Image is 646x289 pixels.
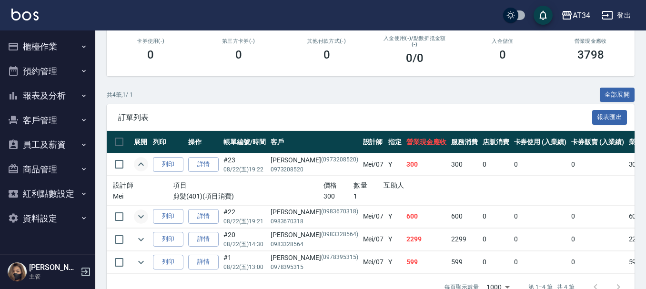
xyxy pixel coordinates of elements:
span: 設計師 [113,181,133,189]
td: 0 [512,153,569,176]
p: (0983670318) [321,207,358,217]
td: Y [386,153,404,176]
p: 08/22 (五) 13:00 [223,263,266,271]
td: Mei /07 [361,228,386,250]
th: 列印 [151,131,186,153]
th: 客戶 [268,131,361,153]
td: 0 [512,251,569,273]
h3: 0 [147,48,154,61]
th: 店販消費 [480,131,512,153]
button: 列印 [153,157,183,172]
img: Logo [11,9,39,20]
th: 指定 [386,131,404,153]
h2: 營業現金應收 [558,38,623,44]
button: 櫃檯作業 [4,34,91,59]
button: 報表匯出 [592,110,627,125]
button: 紅利點數設定 [4,181,91,206]
td: 0 [480,228,512,250]
h3: 0 [323,48,330,61]
p: 08/22 (五) 19:21 [223,217,266,226]
div: [PERSON_NAME] [271,230,358,240]
h2: 入金儲值 [470,38,535,44]
button: 列印 [153,209,183,224]
td: 599 [404,251,449,273]
td: 600 [404,205,449,228]
h3: 0 /0 [406,51,424,65]
button: expand row [134,232,148,247]
a: 詳情 [188,255,219,269]
p: Mei [113,191,173,201]
th: 服務消費 [449,131,480,153]
p: 08/22 (五) 19:22 [223,165,266,174]
th: 操作 [186,131,221,153]
th: 卡券販賣 (入業績) [569,131,626,153]
td: 0 [512,228,569,250]
button: 預約管理 [4,59,91,84]
td: #20 [221,228,268,250]
button: 客戶管理 [4,108,91,133]
p: 剪髮(401)(項目消費) [173,191,323,201]
a: 詳情 [188,232,219,247]
td: 0 [480,205,512,228]
p: 300 [323,191,353,201]
button: AT34 [557,6,594,25]
div: [PERSON_NAME] [271,253,358,263]
p: 0983328564 [271,240,358,249]
p: 1 [353,191,384,201]
div: [PERSON_NAME] [271,207,358,217]
p: 0978395315 [271,263,358,271]
td: 0 [569,251,626,273]
h3: 3798 [577,48,604,61]
button: 全部展開 [600,88,635,102]
h3: 0 [499,48,506,61]
td: #23 [221,153,268,176]
th: 展開 [131,131,151,153]
td: Y [386,251,404,273]
p: (0978395315) [321,253,358,263]
td: 600 [449,205,480,228]
h2: 入金使用(-) /點數折抵金額(-) [382,35,447,48]
p: (0973208520) [321,155,358,165]
span: 互助人 [384,181,404,189]
div: AT34 [573,10,590,21]
button: expand row [134,157,148,171]
td: Mei /07 [361,205,386,228]
th: 設計師 [361,131,386,153]
td: 300 [404,153,449,176]
button: 員工及薪資 [4,132,91,157]
h5: [PERSON_NAME] [29,263,78,272]
button: 報表及分析 [4,83,91,108]
th: 帳單編號/時間 [221,131,268,153]
button: expand row [134,209,148,224]
td: 0 [569,153,626,176]
a: 詳情 [188,157,219,172]
td: 2299 [404,228,449,250]
img: Person [8,262,27,281]
button: 列印 [153,255,183,269]
td: #22 [221,205,268,228]
td: #1 [221,251,268,273]
button: 資料設定 [4,206,91,231]
p: (0983328564) [321,230,358,240]
h3: 0 [235,48,242,61]
span: 價格 [323,181,337,189]
a: 報表匯出 [592,112,627,121]
td: 0 [480,251,512,273]
button: 商品管理 [4,157,91,182]
th: 卡券使用 (入業績) [512,131,569,153]
th: 營業現金應收 [404,131,449,153]
span: 項目 [173,181,187,189]
td: Mei /07 [361,251,386,273]
td: Mei /07 [361,153,386,176]
p: 08/22 (五) 14:30 [223,240,266,249]
button: expand row [134,255,148,269]
button: save [534,6,553,25]
td: 0 [569,228,626,250]
span: 數量 [353,181,367,189]
a: 詳情 [188,209,219,224]
td: 599 [449,251,480,273]
td: 300 [449,153,480,176]
td: Y [386,228,404,250]
td: 0 [569,205,626,228]
h2: 其他付款方式(-) [294,38,359,44]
